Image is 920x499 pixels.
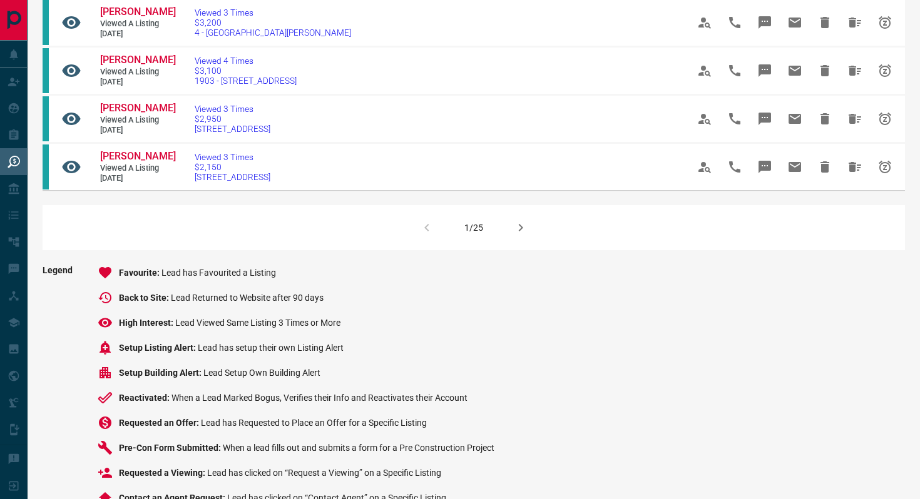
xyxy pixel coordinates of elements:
[464,223,483,233] div: 1/25
[720,152,750,182] span: Call
[780,8,810,38] span: Email
[840,8,870,38] span: Hide All from Shatavisha Sengupta
[690,56,720,86] span: View Profile
[119,443,223,453] span: Pre-Con Form Submitted
[201,418,427,428] span: Lead has Requested to Place an Offer for a Specific Listing
[780,152,810,182] span: Email
[195,152,270,182] a: Viewed 3 Times$2,150[STREET_ADDRESS]
[195,114,270,124] span: $2,950
[119,368,203,378] span: Setup Building Alert
[810,56,840,86] span: Hide
[119,318,175,328] span: High Interest
[198,343,344,353] span: Lead has setup their own Listing Alert
[195,56,297,86] a: Viewed 4 Times$3,1001903 - [STREET_ADDRESS]
[720,56,750,86] span: Call
[119,343,198,353] span: Setup Listing Alert
[100,173,175,184] span: [DATE]
[100,54,175,67] a: [PERSON_NAME]
[43,96,49,141] div: condos.ca
[195,8,351,38] a: Viewed 3 Times$3,2004 - [GEOGRAPHIC_DATA][PERSON_NAME]
[810,104,840,134] span: Hide
[175,318,340,328] span: Lead Viewed Same Listing 3 Times or More
[161,268,276,278] span: Lead has Favourited a Listing
[195,28,351,38] span: 4 - [GEOGRAPHIC_DATA][PERSON_NAME]
[195,56,297,66] span: Viewed 4 Times
[195,104,270,134] a: Viewed 3 Times$2,950[STREET_ADDRESS]
[100,67,175,78] span: Viewed a Listing
[750,104,780,134] span: Message
[195,8,351,18] span: Viewed 3 Times
[195,124,270,134] span: [STREET_ADDRESS]
[870,56,900,86] span: Snooze
[100,163,175,174] span: Viewed a Listing
[223,443,494,453] span: When a lead fills out and submits a form for a Pre Construction Project
[195,104,270,114] span: Viewed 3 Times
[195,18,351,28] span: $3,200
[171,393,468,403] span: When a Lead Marked Bogus, Verifies their Info and Reactivates their Account
[119,293,171,303] span: Back to Site
[750,8,780,38] span: Message
[195,152,270,162] span: Viewed 3 Times
[720,8,750,38] span: Call
[100,29,175,39] span: [DATE]
[720,104,750,134] span: Call
[690,152,720,182] span: View Profile
[840,104,870,134] span: Hide All from Shatavisha Sengupta
[840,56,870,86] span: Hide All from Subhradeep Ganguli
[171,293,324,303] span: Lead Returned to Website after 90 days
[870,104,900,134] span: Snooze
[203,368,320,378] span: Lead Setup Own Building Alert
[870,8,900,38] span: Snooze
[870,152,900,182] span: Snooze
[195,66,297,76] span: $3,100
[43,144,49,189] div: condos.ca
[195,172,270,182] span: [STREET_ADDRESS]
[780,56,810,86] span: Email
[100,19,175,29] span: Viewed a Listing
[100,125,175,136] span: [DATE]
[690,104,720,134] span: View Profile
[100,150,176,162] span: [PERSON_NAME]
[195,162,270,172] span: $2,150
[100,102,175,115] a: [PERSON_NAME]
[100,6,176,18] span: [PERSON_NAME]
[119,468,207,478] span: Requested a Viewing
[750,56,780,86] span: Message
[810,8,840,38] span: Hide
[840,152,870,182] span: Hide All from Conor Oberst
[100,150,175,163] a: [PERSON_NAME]
[119,268,161,278] span: Favourite
[750,152,780,182] span: Message
[100,6,175,19] a: [PERSON_NAME]
[43,48,49,93] div: condos.ca
[119,418,201,428] span: Requested an Offer
[119,393,171,403] span: Reactivated
[195,76,297,86] span: 1903 - [STREET_ADDRESS]
[100,54,176,66] span: [PERSON_NAME]
[810,152,840,182] span: Hide
[207,468,441,478] span: Lead has clicked on “Request a Viewing” on a Specific Listing
[690,8,720,38] span: View Profile
[100,115,175,126] span: Viewed a Listing
[780,104,810,134] span: Email
[100,102,176,114] span: [PERSON_NAME]
[100,77,175,88] span: [DATE]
